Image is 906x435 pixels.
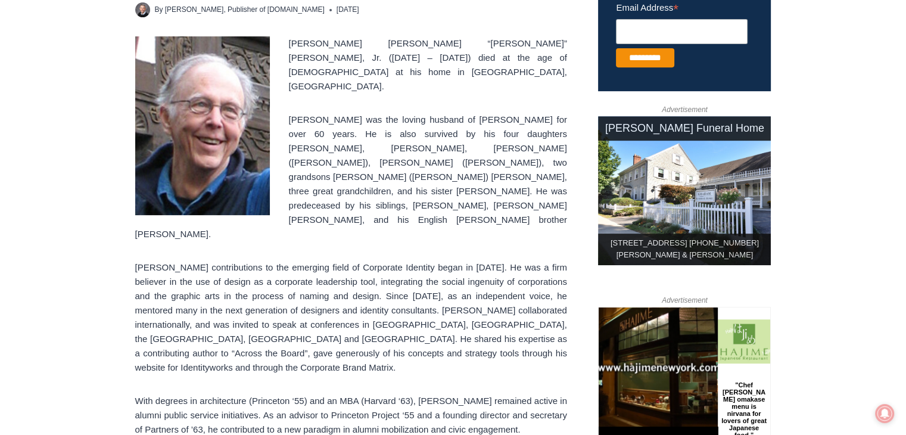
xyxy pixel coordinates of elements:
[301,1,563,116] div: Apply Now <> summer and RHS senior internships available
[598,116,771,141] div: [PERSON_NAME] Funeral Home
[650,104,720,116] span: Advertisement
[122,74,169,142] div: "Chef [PERSON_NAME] omakase menu is nirvana for lovers of great Japanese food."
[135,2,150,17] a: Author image
[1,120,120,148] a: Open Tues. - Sun. [PHONE_NUMBER]
[135,36,567,94] p: [PERSON_NAME] [PERSON_NAME] “[PERSON_NAME]” [PERSON_NAME], Jr. ([DATE] – [DATE]) died at the age ...
[135,113,567,241] p: [PERSON_NAME] was the loving husband of [PERSON_NAME] for over 60 years. He is also survived by h...
[337,4,359,15] time: [DATE]
[155,4,163,15] span: By
[78,15,294,38] div: Available for Private Home, Business, Club or Other Events
[598,234,771,266] div: [STREET_ADDRESS] [PHONE_NUMBER] [PERSON_NAME] & [PERSON_NAME]
[135,260,567,375] p: [PERSON_NAME] contributions to the emerging field of Corporate Identity began in [DATE]. He was a...
[135,36,270,215] img: Obituary - Otto Lucien -Tony- Spaeth, Jr.
[4,123,117,168] span: Open Tues. - Sun. [PHONE_NUMBER]
[354,4,430,54] a: Book [PERSON_NAME]'s Good Humor for Your Event
[165,5,325,14] a: [PERSON_NAME], Publisher of [DOMAIN_NAME]
[650,295,720,306] span: Advertisement
[312,119,552,145] span: Intern @ [DOMAIN_NAME]
[287,116,577,148] a: Intern @ [DOMAIN_NAME]
[363,13,415,46] h4: Book [PERSON_NAME]'s Good Humor for Your Event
